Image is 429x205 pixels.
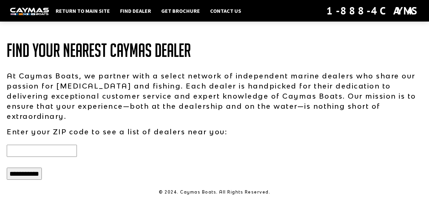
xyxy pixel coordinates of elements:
[117,6,154,15] a: Find Dealer
[7,189,422,195] p: © 2024. Caymas Boats. All Rights Reserved.
[10,8,49,15] img: white-logo-c9c8dbefe5ff5ceceb0f0178aa75bf4bb51f6bca0971e226c86eb53dfe498488.png
[52,6,113,15] a: Return to main site
[158,6,203,15] a: Get Brochure
[326,3,419,18] div: 1-888-4CAYMAS
[7,71,422,121] p: At Caymas Boats, we partner with a select network of independent marine dealers who share our pas...
[7,127,422,137] p: Enter your ZIP code to see a list of dealers near you:
[207,6,245,15] a: Contact Us
[7,40,422,61] h1: Find Your Nearest Caymas Dealer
